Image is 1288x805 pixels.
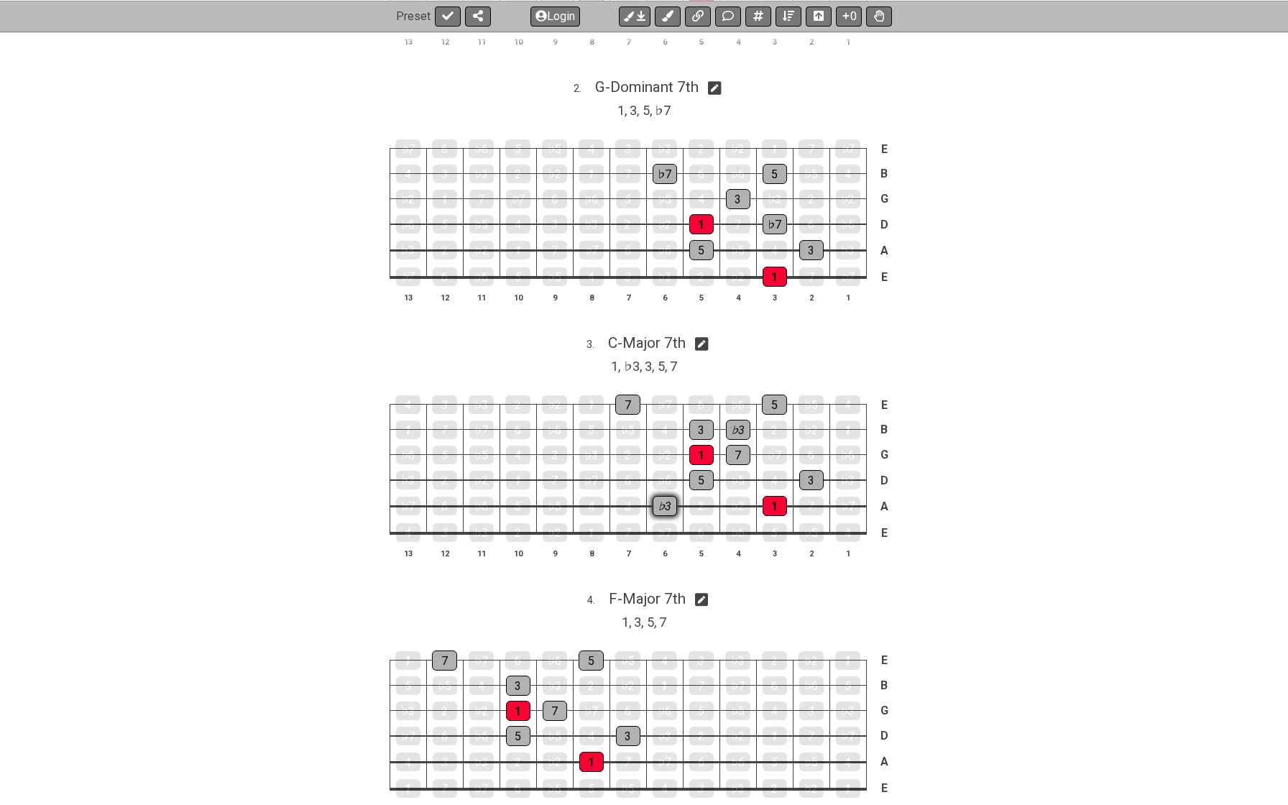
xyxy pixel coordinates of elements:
div: ♭6 [469,267,494,286]
div: ♭5 [726,471,750,489]
button: Add scale/chord fretkit item [745,6,771,26]
div: 3 [433,165,457,183]
div: 4 [506,446,530,464]
div: ♭5 [543,727,567,745]
div: 4 [836,165,860,183]
div: ♭5 [799,395,824,414]
div: 4 [396,523,420,542]
div: 3 [432,395,457,414]
div: ♭5 [799,165,824,183]
button: Add media link [685,6,711,26]
div: 1 [395,651,420,670]
th: 9 [536,546,573,561]
td: E [875,392,893,418]
div: ♭7 [726,676,750,695]
div: ♭2 [543,523,567,542]
div: ♭3 [579,215,604,234]
div: 4 [763,471,787,489]
span: , [652,356,658,376]
div: 1 [579,395,604,414]
div: 2 [433,471,457,489]
div: ♭7 [579,701,604,720]
div: 4 [395,395,420,414]
div: 6 [543,190,567,208]
span: , [640,356,645,376]
div: 3 [689,651,714,670]
div: ♭3 [579,446,604,464]
th: 2 [793,546,829,561]
div: ♭7 [653,164,677,184]
div: ♭5 [726,241,750,259]
th: 13 [390,546,426,561]
div: ♭6 [836,446,860,464]
div: 6 [616,241,640,259]
th: 2 [793,34,829,49]
div: 6 [799,446,824,464]
th: 5 [683,290,719,305]
div: 6 [433,267,457,286]
button: Add an identical marker to each fretkit. [655,6,681,26]
th: 13 [390,290,426,305]
div: 1 [433,190,457,208]
div: 3 [799,470,824,490]
div: 7 [799,497,824,515]
div: 1 [763,267,787,287]
span: 3 [645,356,652,376]
div: ♭5 [799,523,824,542]
div: 7 [543,471,567,489]
div: ♭3 [653,496,677,516]
div: 7 [726,215,750,234]
div: 4 [836,523,860,542]
div: ♭3 [836,471,860,489]
div: ♭6 [799,676,824,695]
div: 1 [579,165,604,183]
div: 2 [616,446,640,464]
div: 6 [505,651,530,670]
span: 3 . [586,337,608,353]
th: 9 [536,290,573,305]
div: 1 [835,651,860,670]
button: Toggle horizontal chord view [806,6,832,26]
th: 12 [426,290,463,305]
th: 12 [426,34,463,49]
span: 1 [622,612,629,632]
button: Login [530,6,580,26]
div: 7 [616,165,640,183]
section: Scale pitch classes [615,609,673,632]
div: 1 [506,471,530,489]
td: A [875,237,893,264]
div: 4 [506,215,530,234]
div: 6 [616,701,640,720]
span: 7 [670,356,677,376]
div: ♭3 [726,420,750,440]
div: ♭3 [396,701,420,720]
div: 1 [762,139,787,158]
div: ♭6 [726,523,750,542]
th: 3 [756,546,793,561]
div: ♭6 [653,701,677,720]
td: D [875,467,893,493]
div: ♭7 [396,267,420,286]
div: ♭7 [836,267,860,286]
div: ♭5 [616,420,640,439]
div: ♭2 [726,267,750,286]
div: 6 [799,215,824,234]
div: 7 [432,650,457,671]
span: ♭3 [624,356,640,376]
div: 4 [469,676,494,695]
div: ♭7 [763,214,787,234]
div: 5 [762,395,787,415]
div: 6 [616,471,640,489]
span: ♭7 [655,101,671,120]
span: , [665,356,671,376]
button: Share Preset [465,6,491,26]
div: ♭5 [469,446,494,464]
div: ♭5 [543,497,567,515]
span: 1 [617,101,625,120]
div: 2 [689,267,714,286]
div: 7 [543,701,567,721]
th: 1 [829,34,866,49]
div: 3 [799,701,824,720]
div: ♭7 [579,471,604,489]
td: G [875,698,893,723]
